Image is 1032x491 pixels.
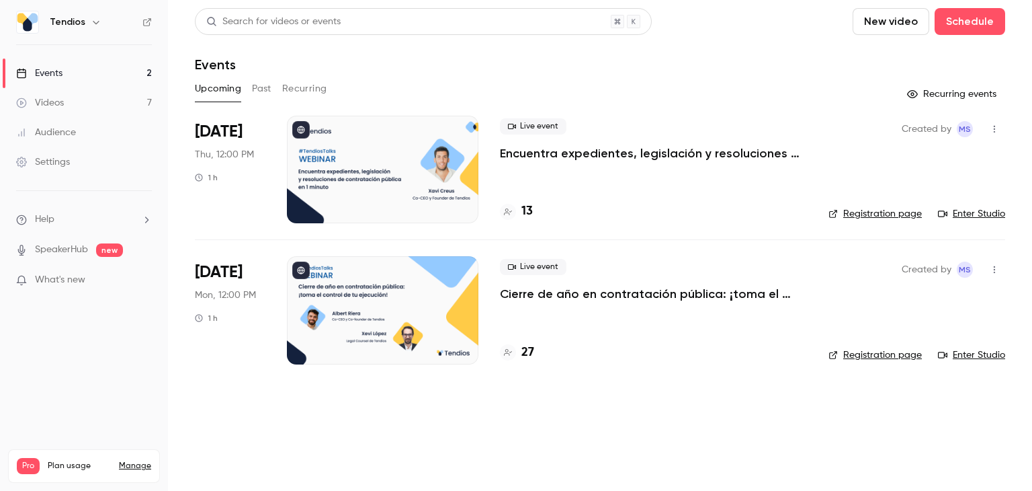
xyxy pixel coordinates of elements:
span: Plan usage [48,461,111,471]
a: Enter Studio [938,207,1005,221]
span: [DATE] [195,121,243,143]
div: 1 h [195,172,218,183]
span: Live event [500,118,566,135]
h4: 27 [521,344,534,362]
h1: Events [195,56,236,73]
span: [DATE] [195,262,243,283]
a: Encuentra expedientes, legislación y resoluciones de contratación pública en 1 minuto [500,145,807,161]
div: Videos [16,96,64,110]
h6: Tendios [50,15,85,29]
button: New video [853,8,929,35]
img: Tendios [17,11,38,33]
span: MS [959,121,971,137]
h4: 13 [521,202,533,221]
button: Past [252,78,271,100]
span: Live event [500,259,566,275]
span: Pro [17,458,40,474]
span: Help [35,213,54,227]
span: Created by [902,121,951,137]
button: Upcoming [195,78,241,100]
a: Registration page [828,348,922,362]
a: Cierre de año en contratación pública: ¡toma el control de tu ejecución! [500,286,807,302]
a: Registration page [828,207,922,221]
a: 27 [500,344,534,362]
button: Recurring [282,78,327,100]
iframe: Noticeable Trigger [136,274,152,287]
div: Settings [16,155,70,169]
div: Events [16,67,62,80]
a: 13 [500,202,533,221]
div: Search for videos or events [206,15,341,29]
span: Created by [902,262,951,278]
button: Schedule [935,8,1005,35]
div: Sep 25 Thu, 12:00 PM (Europe/Madrid) [195,116,265,223]
div: Oct 20 Mon, 12:00 PM (Europe/Madrid) [195,256,265,364]
a: Enter Studio [938,348,1005,362]
a: Manage [119,461,151,471]
span: MS [959,262,971,278]
a: SpeakerHub [35,243,88,257]
span: Thu, 12:00 PM [195,148,254,161]
div: Audience [16,126,76,139]
span: new [96,243,123,257]
button: Recurring events [901,83,1005,105]
span: Maria Serra [957,262,973,278]
span: Maria Serra [957,121,973,137]
span: What's new [35,273,85,287]
li: help-dropdown-opener [16,213,152,227]
div: 1 h [195,313,218,324]
span: Mon, 12:00 PM [195,289,256,302]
